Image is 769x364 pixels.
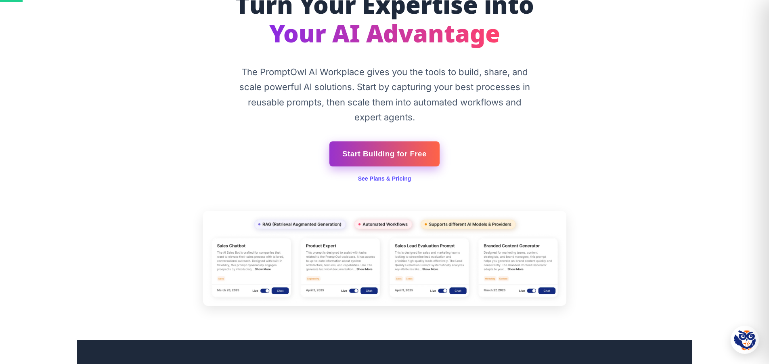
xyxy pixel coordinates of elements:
[203,211,566,306] img: A graphic showing AI staff agents for different roles like marketing, sales, and support.
[734,329,756,351] img: Hootie - PromptOwl AI Assistant
[269,20,500,52] span: Your AI Advantage
[233,65,536,125] p: The PromptOwl AI Workplace gives you the tools to build, share, and scale powerful AI solutions. ...
[329,141,440,166] a: Start Building for Free
[358,175,411,182] a: See Plans & Pricing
